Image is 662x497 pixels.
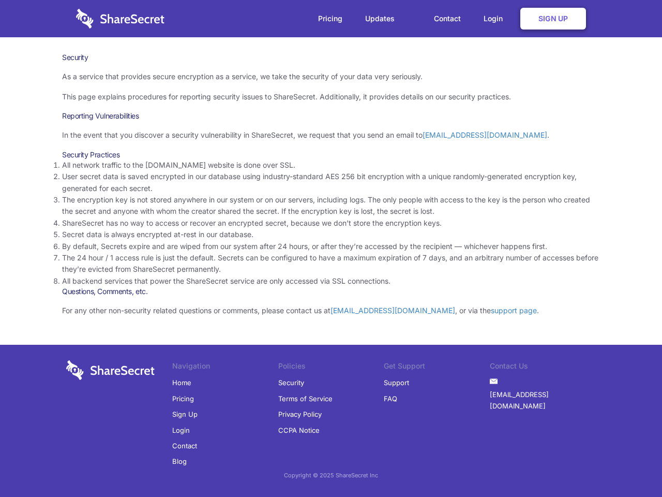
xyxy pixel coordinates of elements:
[62,159,600,171] li: All network traffic to the [DOMAIN_NAME] website is done over SSL.
[278,391,333,406] a: Terms of Service
[62,275,600,287] li: All backend services that power the ShareSecret service are only accessed via SSL connections.
[172,422,190,438] a: Login
[62,53,600,62] h1: Security
[278,360,384,375] li: Policies
[62,287,600,296] h3: Questions, Comments, etc.
[62,150,600,159] h3: Security Practices
[490,360,596,375] li: Contact Us
[172,438,197,454] a: Contact
[66,360,155,380] img: logo-wordmark-white-trans-d4663122ce5f474addd5e946df7df03e33cb6a1c49d2221995e7729f52c070b2.svg
[62,305,600,316] p: For any other non-security related questions or comments, please contact us at , or via the .
[473,3,518,35] a: Login
[172,454,187,469] a: Blog
[384,375,409,390] a: Support
[172,391,194,406] a: Pricing
[491,306,537,315] a: support page
[172,360,278,375] li: Navigation
[424,3,471,35] a: Contact
[62,129,600,141] p: In the event that you discover a security vulnerability in ShareSecret, we request that you send ...
[423,130,547,139] a: [EMAIL_ADDRESS][DOMAIN_NAME]
[330,306,455,315] a: [EMAIL_ADDRESS][DOMAIN_NAME]
[308,3,353,35] a: Pricing
[62,171,600,194] li: User secret data is saved encrypted in our database using industry-standard AES 256 bit encryptio...
[62,111,600,121] h3: Reporting Vulnerabilities
[62,229,600,240] li: Secret data is always encrypted at-rest in our database.
[172,406,198,422] a: Sign Up
[384,391,397,406] a: FAQ
[520,8,586,30] a: Sign Up
[278,375,304,390] a: Security
[62,194,600,217] li: The encryption key is not stored anywhere in our system or on our servers, including logs. The on...
[62,252,600,275] li: The 24 hour / 1 access rule is just the default. Secrets can be configured to have a maximum expi...
[172,375,191,390] a: Home
[62,241,600,252] li: By default, Secrets expire and are wiped from our system after 24 hours, or after they’re accesse...
[384,360,490,375] li: Get Support
[62,217,600,229] li: ShareSecret has no way to access or recover an encrypted secret, because we don’t store the encry...
[278,406,322,422] a: Privacy Policy
[62,71,600,82] p: As a service that provides secure encryption as a service, we take the security of your data very...
[278,422,320,438] a: CCPA Notice
[490,387,596,414] a: [EMAIL_ADDRESS][DOMAIN_NAME]
[76,9,164,28] img: logo-wordmark-white-trans-d4663122ce5f474addd5e946df7df03e33cb6a1c49d2221995e7729f52c070b2.svg
[62,91,600,103] p: This page explains procedures for reporting security issues to ShareSecret. Additionally, it prov...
